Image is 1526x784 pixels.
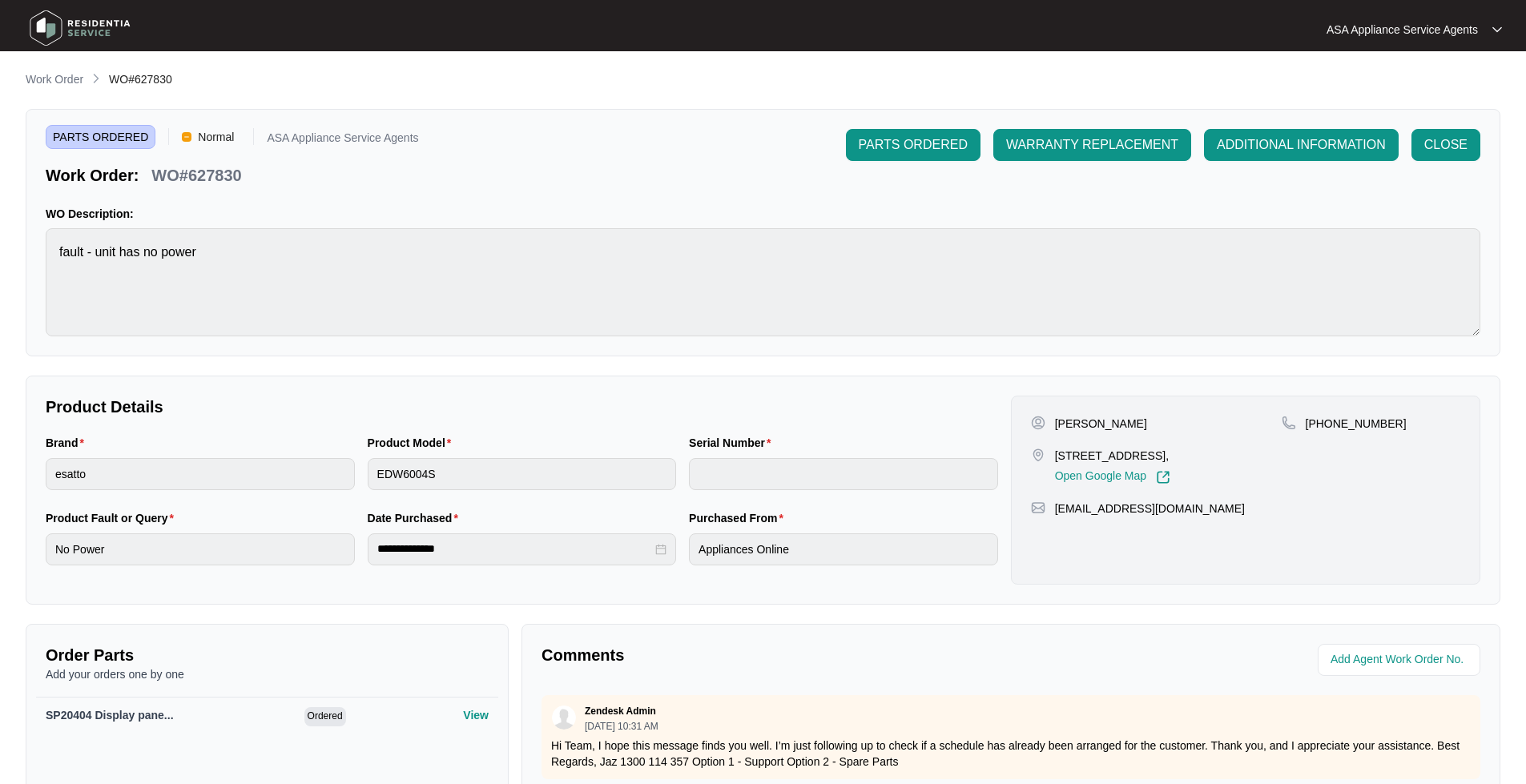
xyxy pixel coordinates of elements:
input: Date Purchased [377,541,653,557]
label: Product Fault or Query [46,510,180,526]
p: WO#627830 [151,164,241,187]
button: PARTS ORDERED [846,129,980,161]
label: Date Purchased [368,510,465,526]
span: PARTS ORDERED [46,125,155,149]
span: WARRANTY REPLACEMENT [1006,135,1178,155]
p: Zendesk Admin [585,705,656,718]
button: WARRANTY REPLACEMENT [993,129,1191,161]
img: map-pin [1282,416,1296,430]
span: WO#627830 [109,73,172,86]
img: Link-External [1156,470,1170,484]
p: Product Details [46,396,998,418]
span: Ordered [304,707,346,726]
span: Normal [191,125,240,149]
img: user-pin [1031,416,1045,430]
input: Product Fault or Query [46,533,355,565]
p: Add your orders one by one [46,666,489,682]
p: [DATE] 10:31 AM [585,722,658,731]
span: PARTS ORDERED [859,135,968,155]
img: map-pin [1031,448,1045,462]
p: [STREET_ADDRESS], [1055,448,1170,464]
p: WO Description: [46,206,1480,222]
button: CLOSE [1411,129,1480,161]
img: map-pin [1031,501,1045,515]
img: residentia service logo [24,4,136,52]
textarea: fault - unit has no power [46,228,1480,336]
a: Work Order [22,71,87,89]
label: Purchased From [689,510,790,526]
span: SP20404 Display pane... [46,709,174,722]
input: Purchased From [689,533,998,565]
button: ADDITIONAL INFORMATION [1204,129,1399,161]
p: ASA Appliance Service Agents [1327,22,1478,38]
p: [PERSON_NAME] [1055,416,1147,432]
input: Brand [46,458,355,490]
p: Comments [542,644,1000,666]
p: View [463,707,489,723]
img: chevron-right [90,72,103,85]
p: ASA Appliance Service Agents [267,132,418,149]
span: CLOSE [1424,135,1468,155]
input: Product Model [368,458,677,490]
span: ADDITIONAL INFORMATION [1217,135,1386,155]
label: Product Model [368,435,458,451]
label: Brand [46,435,91,451]
p: [EMAIL_ADDRESS][DOMAIN_NAME] [1055,501,1245,517]
p: Work Order: [46,164,139,187]
img: dropdown arrow [1492,26,1502,34]
p: [PHONE_NUMBER] [1306,416,1407,432]
label: Serial Number [689,435,777,451]
input: Serial Number [689,458,998,490]
a: Open Google Map [1055,470,1170,484]
p: Hi Team, I hope this message finds you well. I’m just following up to check if a schedule has alr... [551,738,1471,770]
img: Vercel Logo [182,132,191,142]
img: user.svg [552,706,576,730]
p: Work Order [26,71,83,87]
input: Add Agent Work Order No. [1331,650,1471,669]
p: Order Parts [46,644,489,666]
